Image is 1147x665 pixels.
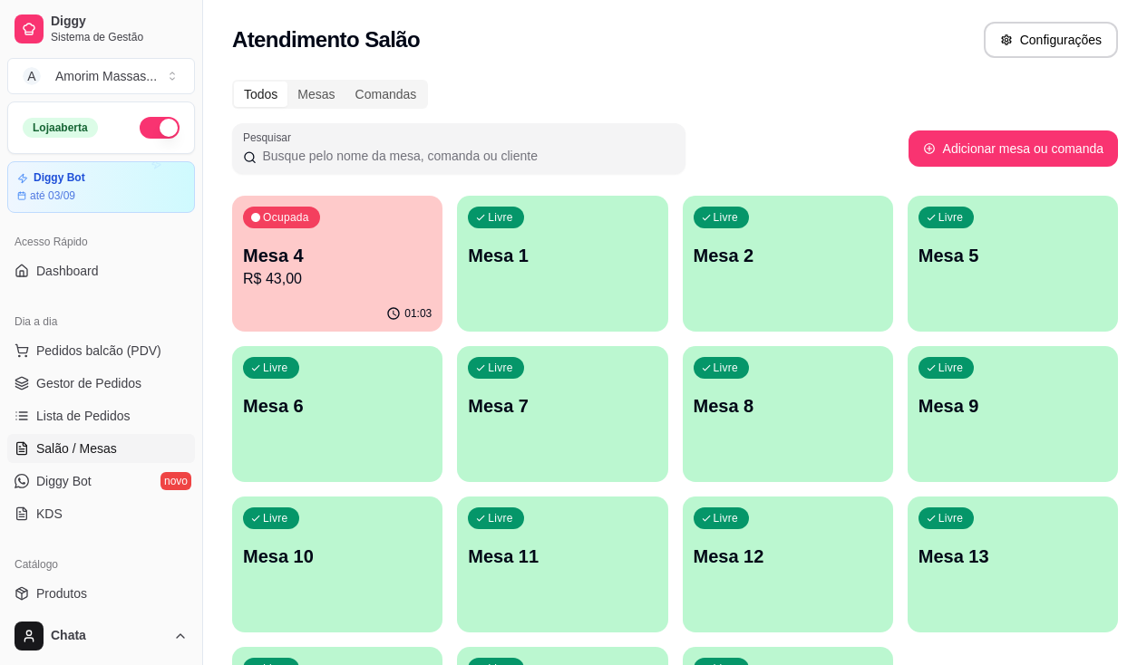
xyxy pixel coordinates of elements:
span: KDS [36,505,63,523]
span: Diggy [51,14,188,30]
button: Select a team [7,58,195,94]
a: DiggySistema de Gestão [7,7,195,51]
button: Pedidos balcão (PDV) [7,336,195,365]
p: Livre [714,210,739,225]
button: Chata [7,614,195,658]
span: Produtos [36,584,87,602]
div: Catálogo [7,550,195,579]
div: Mesas [287,82,345,107]
p: Livre [938,210,964,225]
p: 01:03 [404,306,432,321]
a: Salão / Mesas [7,434,195,463]
a: Gestor de Pedidos [7,369,195,398]
div: Acesso Rápido [7,227,195,256]
button: LivreMesa 5 [908,196,1118,332]
p: Livre [488,210,513,225]
p: Livre [714,511,739,525]
button: LivreMesa 11 [457,496,667,632]
p: Mesa 6 [243,393,432,419]
p: Mesa 10 [243,544,432,569]
a: Dashboard [7,256,195,285]
button: LivreMesa 13 [908,496,1118,632]
a: Produtos [7,579,195,608]
button: Alterar Status [140,117,180,139]
a: Diggy Botnovo [7,467,195,496]
span: Dashboard [36,262,99,280]
a: KDS [7,499,195,528]
button: LivreMesa 6 [232,346,442,482]
a: Diggy Botaté 03/09 [7,161,195,213]
a: Lista de Pedidos [7,401,195,430]
p: Livre [488,361,513,375]
div: Comandas [345,82,427,107]
span: A [23,67,41,85]
p: Livre [714,361,739,375]
button: LivreMesa 10 [232,496,442,632]
button: LivreMesa 12 [683,496,893,632]
label: Pesquisar [243,130,297,145]
span: Lista de Pedidos [36,407,131,425]
p: R$ 43,00 [243,268,432,290]
p: Mesa 1 [468,243,656,268]
p: Mesa 4 [243,243,432,268]
p: Livre [263,361,288,375]
p: Mesa 13 [919,544,1107,569]
p: Mesa 12 [694,544,882,569]
p: Livre [488,511,513,525]
p: Mesa 2 [694,243,882,268]
article: Diggy Bot [34,171,85,185]
p: Mesa 5 [919,243,1107,268]
button: Adicionar mesa ou comanda [909,130,1118,167]
p: Ocupada [263,210,309,225]
button: LivreMesa 2 [683,196,893,332]
p: Livre [263,511,288,525]
span: Chata [51,628,166,644]
span: Diggy Bot [36,472,92,490]
p: Mesa 8 [694,393,882,419]
p: Livre [938,511,964,525]
button: LivreMesa 7 [457,346,667,482]
article: até 03/09 [30,188,75,203]
button: Configurações [984,22,1118,58]
h2: Atendimento Salão [232,25,420,54]
button: OcupadaMesa 4R$ 43,0001:03 [232,196,442,332]
div: Amorim Massas ... [55,67,157,85]
div: Loja aberta [23,118,98,138]
p: Livre [938,361,964,375]
span: Gestor de Pedidos [36,374,141,392]
button: LivreMesa 1 [457,196,667,332]
span: Sistema de Gestão [51,30,188,44]
div: Todos [234,82,287,107]
span: Pedidos balcão (PDV) [36,342,161,360]
p: Mesa 11 [468,544,656,569]
button: LivreMesa 9 [908,346,1118,482]
button: LivreMesa 8 [683,346,893,482]
input: Pesquisar [257,147,675,165]
div: Dia a dia [7,307,195,336]
span: Salão / Mesas [36,439,117,458]
p: Mesa 7 [468,393,656,419]
p: Mesa 9 [919,393,1107,419]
